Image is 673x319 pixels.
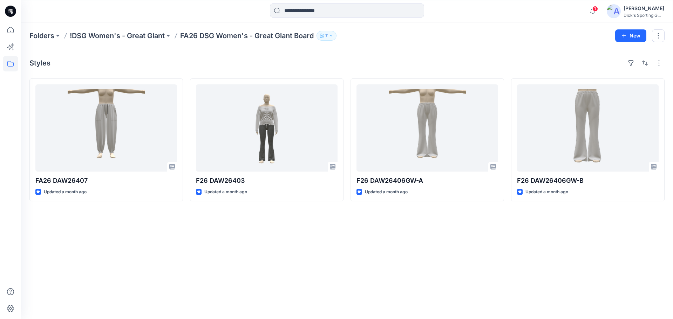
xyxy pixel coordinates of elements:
[70,31,165,41] a: !DSG Women's - Great Giant
[325,32,328,40] p: 7
[204,188,247,196] p: Updated a month ago
[35,84,177,172] a: FA26 DAW26407
[365,188,408,196] p: Updated a month ago
[29,59,50,67] h4: Styles
[317,31,336,41] button: 7
[196,176,338,186] p: F26 DAW26403
[517,84,659,172] a: F26 DAW26406GW-B
[356,176,498,186] p: F26 DAW26406GW-A
[356,84,498,172] a: F26 DAW26406GW-A
[624,4,664,13] div: [PERSON_NAME]
[35,176,177,186] p: FA26 DAW26407
[607,4,621,18] img: avatar
[525,188,568,196] p: Updated a month ago
[624,13,664,18] div: Dick's Sporting G...
[592,6,598,12] span: 1
[615,29,646,42] button: New
[44,188,87,196] p: Updated a month ago
[29,31,54,41] a: Folders
[517,176,659,186] p: F26 DAW26406GW-B
[180,31,314,41] p: FA26 DSG Women's - Great Giant Board
[196,84,338,172] a: F26 DAW26403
